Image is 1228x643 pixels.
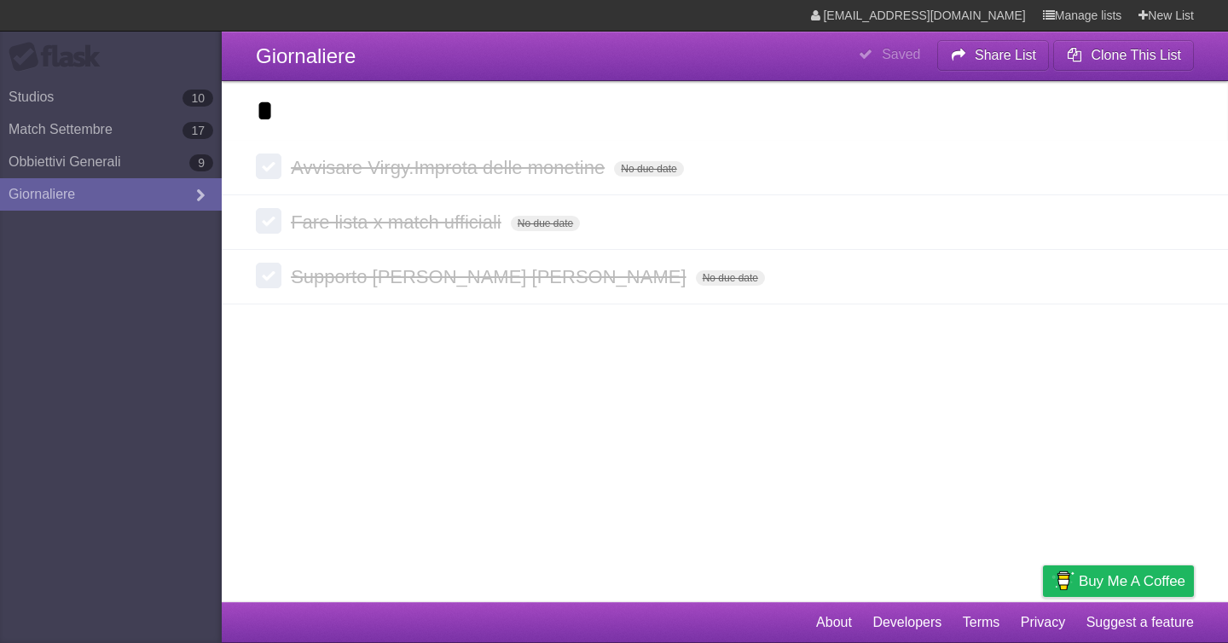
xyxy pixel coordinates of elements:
[937,40,1050,71] button: Share List
[256,154,281,179] label: Done
[1086,606,1194,639] a: Suggest a feature
[9,42,111,72] div: Flask
[816,606,852,639] a: About
[1021,606,1065,639] a: Privacy
[696,270,765,286] span: No due date
[256,208,281,234] label: Done
[182,90,213,107] b: 10
[614,161,683,177] span: No due date
[1051,566,1074,595] img: Buy me a coffee
[1091,48,1181,62] b: Clone This List
[291,157,609,178] span: Avvisare Virgy.Improta delle monetine
[291,211,506,233] span: Fare lista x match ufficiali
[1079,566,1185,596] span: Buy me a coffee
[256,44,356,67] span: Giornaliere
[511,216,580,231] span: No due date
[872,606,941,639] a: Developers
[1043,565,1194,597] a: Buy me a coffee
[975,48,1036,62] b: Share List
[1053,40,1194,71] button: Clone This List
[182,122,213,139] b: 17
[291,266,690,287] span: Supporto [PERSON_NAME] [PERSON_NAME]
[256,263,281,288] label: Done
[882,47,920,61] b: Saved
[963,606,1000,639] a: Terms
[189,154,213,171] b: 9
